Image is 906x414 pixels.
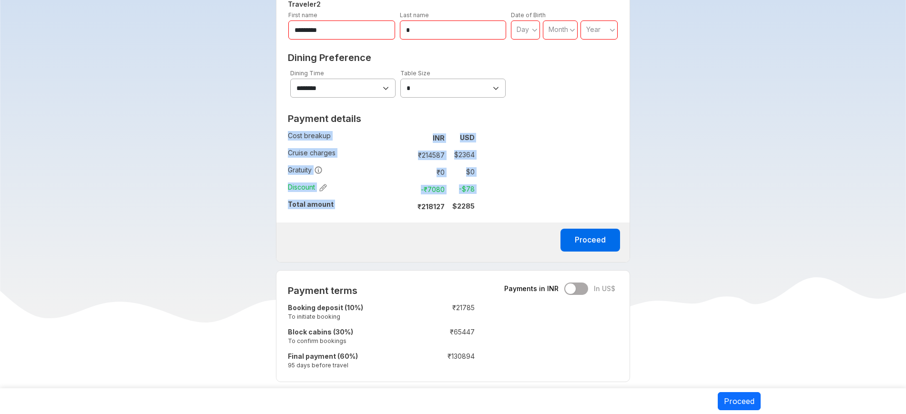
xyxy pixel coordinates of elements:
strong: INR [433,134,445,142]
span: Gratuity [288,165,323,175]
svg: angle down [532,25,538,35]
small: To confirm bookings [288,337,413,345]
svg: angle down [570,25,575,35]
h2: Payment details [288,113,475,124]
td: ₹ 214587 [408,148,448,162]
span: Payments in INR [504,284,559,293]
td: : [404,146,408,163]
span: In US$ [594,284,615,293]
button: Proceed [718,392,761,410]
strong: Final payment (60%) [288,352,358,360]
td: ₹ 0 [408,165,448,179]
span: Month [549,25,568,33]
td: : [413,325,418,350]
td: : [404,163,408,181]
label: Dining Time [290,70,324,77]
td: ₹ 130894 [418,350,475,374]
td: $ 0 [448,165,475,179]
label: First name [288,11,317,19]
td: : [413,301,418,325]
strong: ₹ 218127 [417,202,445,211]
label: Date of Birth [511,11,546,19]
span: Year [586,25,601,33]
strong: $ 2285 [452,202,475,210]
button: Proceed [560,229,620,252]
label: Table Size [400,70,430,77]
td: Cruise charges [288,146,404,163]
td: -₹ 7080 [408,182,448,196]
small: 95 days before travel [288,361,413,369]
td: ₹ 65447 [418,325,475,350]
td: : [404,129,408,146]
td: Cost breakup [288,129,404,146]
strong: Booking deposit (10%) [288,303,363,312]
td: ₹ 21785 [418,301,475,325]
td: -$ 78 [448,182,475,196]
span: Day [517,25,529,33]
strong: Block cabins (30%) [288,328,353,336]
strong: USD [460,133,475,141]
label: Last name [400,11,429,19]
span: Discount [288,182,327,192]
td: : [413,350,418,374]
svg: angle down [610,25,615,35]
small: To initiate booking [288,313,413,321]
td: : [404,181,408,198]
td: : [404,198,408,215]
h2: Dining Preference [288,52,618,63]
strong: Total amount [288,200,334,208]
h2: Payment terms [288,285,475,296]
td: $ 2364 [448,148,475,162]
